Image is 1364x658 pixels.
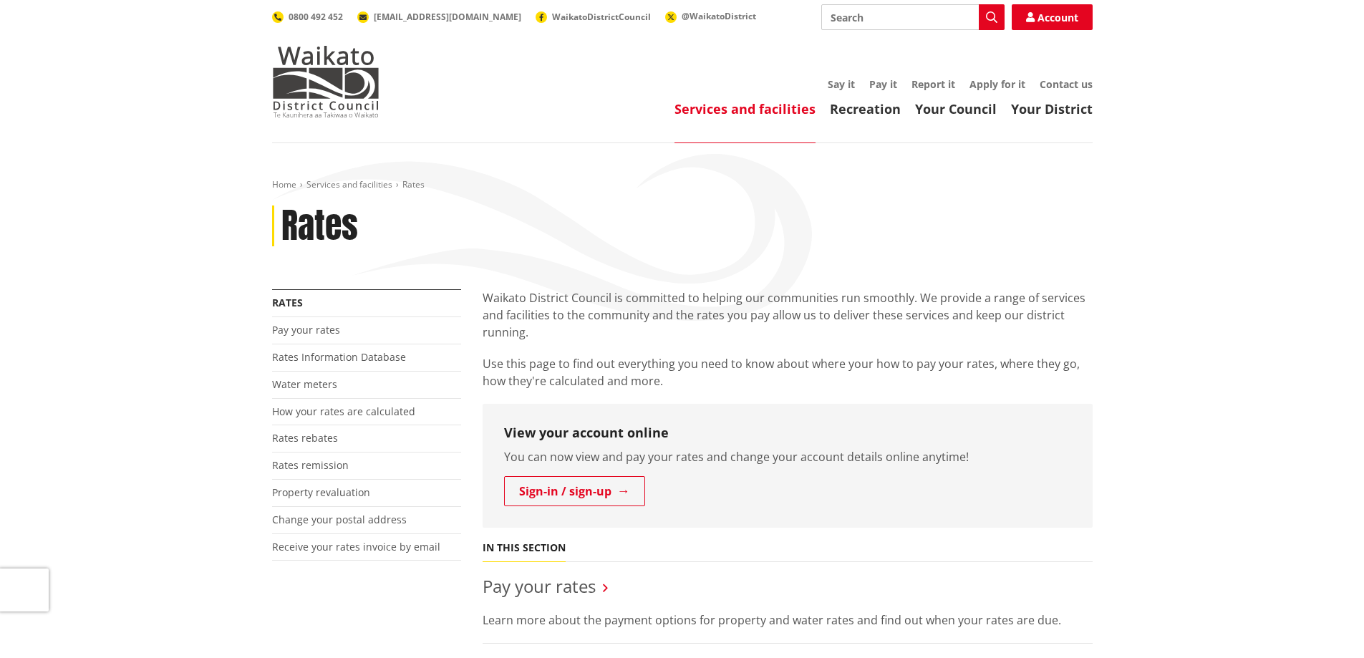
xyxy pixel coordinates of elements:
span: Rates [402,178,425,190]
span: [EMAIL_ADDRESS][DOMAIN_NAME] [374,11,521,23]
a: @WaikatoDistrict [665,10,756,22]
a: Pay it [869,77,897,91]
p: Waikato District Council is committed to helping our communities run smoothly. We provide a range... [483,289,1093,341]
a: Property revaluation [272,485,370,499]
a: Your District [1011,100,1093,117]
a: Rates rebates [272,431,338,445]
a: Services and facilities [306,178,392,190]
a: Apply for it [969,77,1025,91]
a: 0800 492 452 [272,11,343,23]
a: How your rates are calculated [272,405,415,418]
p: Use this page to find out everything you need to know about where your how to pay your rates, whe... [483,355,1093,390]
a: Receive your rates invoice by email [272,540,440,553]
a: Services and facilities [674,100,816,117]
a: Sign-in / sign-up [504,476,645,506]
a: WaikatoDistrictCouncil [536,11,651,23]
h1: Rates [281,205,358,247]
a: [EMAIL_ADDRESS][DOMAIN_NAME] [357,11,521,23]
a: Pay your rates [483,574,596,598]
a: Report it [911,77,955,91]
a: Pay your rates [272,323,340,337]
p: You can now view and pay your rates and change your account details online anytime! [504,448,1071,465]
a: Change your postal address [272,513,407,526]
img: Waikato District Council - Te Kaunihera aa Takiwaa o Waikato [272,46,379,117]
a: Say it [828,77,855,91]
a: Home [272,178,296,190]
a: Water meters [272,377,337,391]
input: Search input [821,4,1005,30]
a: Recreation [830,100,901,117]
h5: In this section [483,542,566,554]
span: WaikatoDistrictCouncil [552,11,651,23]
p: Learn more about the payment options for property and water rates and find out when your rates ar... [483,611,1093,629]
nav: breadcrumb [272,179,1093,191]
h3: View your account online [504,425,1071,441]
a: Rates Information Database [272,350,406,364]
a: Contact us [1040,77,1093,91]
span: @WaikatoDistrict [682,10,756,22]
span: 0800 492 452 [289,11,343,23]
a: Account [1012,4,1093,30]
a: Rates remission [272,458,349,472]
a: Rates [272,296,303,309]
a: Your Council [915,100,997,117]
